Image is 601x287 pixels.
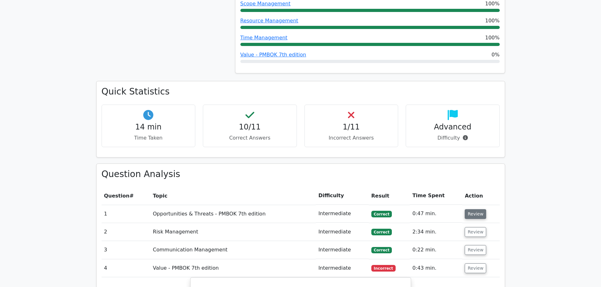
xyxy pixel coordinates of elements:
a: Scope Management [240,1,291,7]
th: Topic [150,187,316,205]
td: Value - PMBOK 7th edition [150,259,316,277]
a: Resource Management [240,18,298,24]
th: Action [462,187,499,205]
p: Incorrect Answers [310,134,393,142]
button: Review [465,227,486,237]
th: # [102,187,150,205]
p: Difficulty [411,134,494,142]
h3: Question Analysis [102,169,500,180]
td: 3 [102,241,150,259]
span: Question [104,193,130,199]
a: Value - PMBOK 7th edition [240,52,306,58]
td: 2 [102,223,150,241]
h4: 14 min [107,123,190,132]
td: 1 [102,205,150,223]
td: Intermediate [316,259,369,277]
td: 0:43 min. [410,259,462,277]
h4: 1/11 [310,123,393,132]
a: Time Management [240,35,288,41]
td: Communication Management [150,241,316,259]
th: Difficulty [316,187,369,205]
td: Intermediate [316,241,369,259]
span: 100% [485,34,500,42]
td: Intermediate [316,223,369,241]
h3: Quick Statistics [102,86,500,97]
h4: Advanced [411,123,494,132]
h4: 10/11 [208,123,292,132]
span: Correct [371,229,392,235]
td: 0:47 min. [410,205,462,223]
td: 4 [102,259,150,277]
span: 100% [485,17,500,25]
th: Time Spent [410,187,462,205]
button: Review [465,263,486,273]
button: Review [465,209,486,219]
span: Correct [371,211,392,217]
td: Risk Management [150,223,316,241]
td: 2:34 min. [410,223,462,241]
p: Time Taken [107,134,190,142]
span: 0% [492,51,499,59]
p: Correct Answers [208,134,292,142]
th: Result [369,187,410,205]
td: Opportunities & Threats - PMBOK 7th edition [150,205,316,223]
button: Review [465,245,486,255]
td: Intermediate [316,205,369,223]
td: 0:22 min. [410,241,462,259]
span: Incorrect [371,265,396,271]
span: Correct [371,247,392,253]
